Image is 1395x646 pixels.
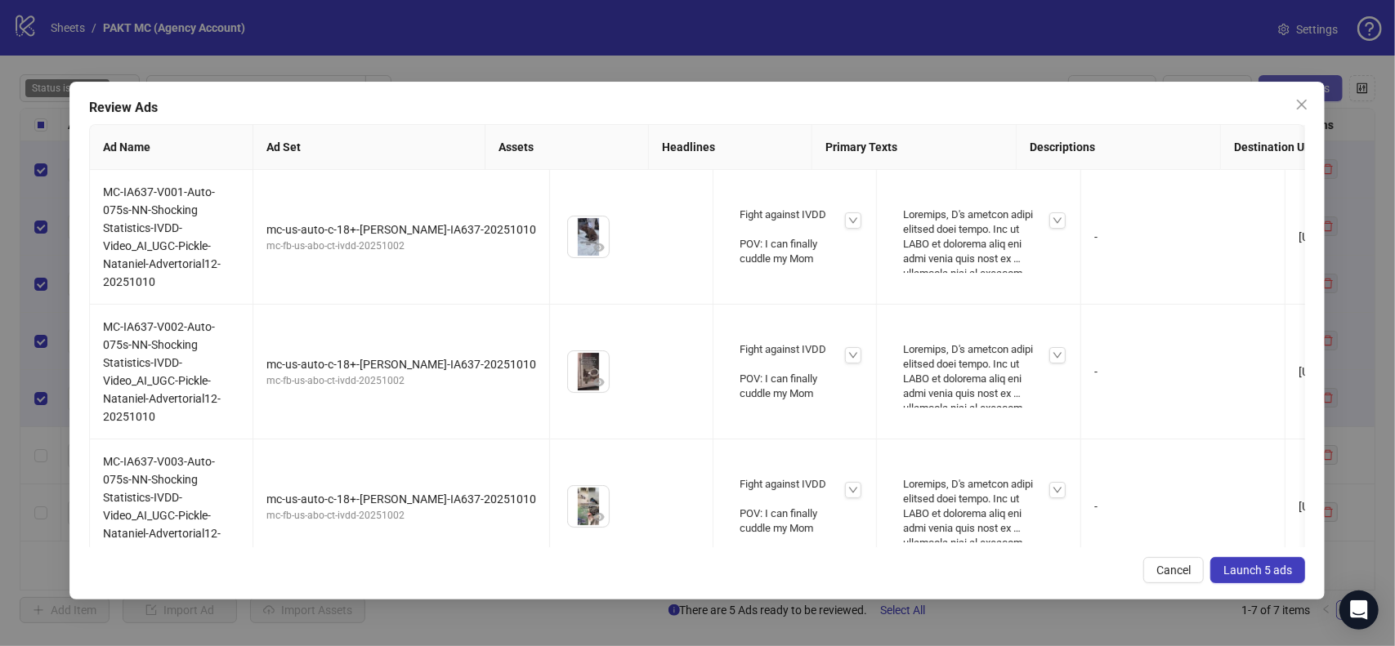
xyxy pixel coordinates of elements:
[589,507,609,527] button: Preview
[593,242,605,253] span: eye
[103,455,221,558] span: MC-IA637-V003-Auto-075s-NN-Shocking Statistics-IVDD-Video_AI_UGC-Pickle-Nataniel-Advertorial12-20...
[1211,557,1306,583] button: Launch 5 ads
[589,238,609,257] button: Preview
[589,372,609,392] button: Preview
[1053,350,1062,360] span: down
[1094,365,1098,378] span: -
[1144,557,1205,583] button: Cancel
[1339,590,1379,630] div: Open Intercom Messenger
[90,125,253,170] th: Ad Name
[593,376,605,388] span: eye
[733,201,856,274] div: Fight against IVDD POV: I can finally cuddle my Mom
[568,216,609,257] img: Asset 1
[733,336,856,408] div: Fight against IVDD POV: I can finally cuddle my Mom
[1296,98,1309,111] span: close
[593,511,605,523] span: eye
[568,486,609,527] img: Asset 1
[848,216,858,225] span: down
[896,470,1061,543] div: Loremips, D's ametcon adipi elitsed doei tempo. Inc ut LABO et dolorema aliq eni admi venia quis ...
[1157,564,1192,577] span: Cancel
[103,185,221,288] span: MC-IA637-V001-Auto-075s-NN-Shocking Statistics-IVDD-Video_AI_UGC-Pickle-Nataniel-Advertorial12-20...
[1053,485,1062,495] span: down
[1224,564,1293,577] span: Launch 5 ads
[1094,500,1098,513] span: -
[266,221,536,238] div: mc-us-auto-c-18+-[PERSON_NAME]-IA637-20251010
[1017,125,1222,170] th: Descriptions
[89,98,1305,118] div: Review Ads
[1053,216,1062,225] span: down
[813,125,1017,170] th: Primary Texts
[266,238,536,254] div: mc-fb-us-abo-ct-ivdd-20251002
[896,201,1061,274] div: Loremips, D's ametcon adipi elitsed doei tempo. Inc ut LABO et dolorema aliq eni admi venia quis ...
[1290,91,1316,118] button: Close
[568,351,609,392] img: Asset 1
[253,125,485,170] th: Ad Set
[1094,230,1098,243] span: -
[266,490,536,508] div: mc-us-auto-c-18+-[PERSON_NAME]-IA637-20251010
[103,320,221,423] span: MC-IA637-V002-Auto-075s-NN-Shocking Statistics-IVDD-Video_AI_UGC-Pickle-Nataniel-Advertorial12-20...
[266,355,536,373] div: mc-us-auto-c-18+-[PERSON_NAME]-IA637-20251010
[486,125,650,170] th: Assets
[650,125,813,170] th: Headlines
[266,508,536,523] div: mc-fb-us-abo-ct-ivdd-20251002
[733,470,856,543] div: Fight against IVDD POV: I can finally cuddle my Mom
[848,350,858,360] span: down
[848,485,858,495] span: down
[266,373,536,389] div: mc-fb-us-abo-ct-ivdd-20251002
[896,336,1061,408] div: Loremips, D's ametcon adipi elitsed doei tempo. Inc ut LABO et dolorema aliq eni admi venia quis ...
